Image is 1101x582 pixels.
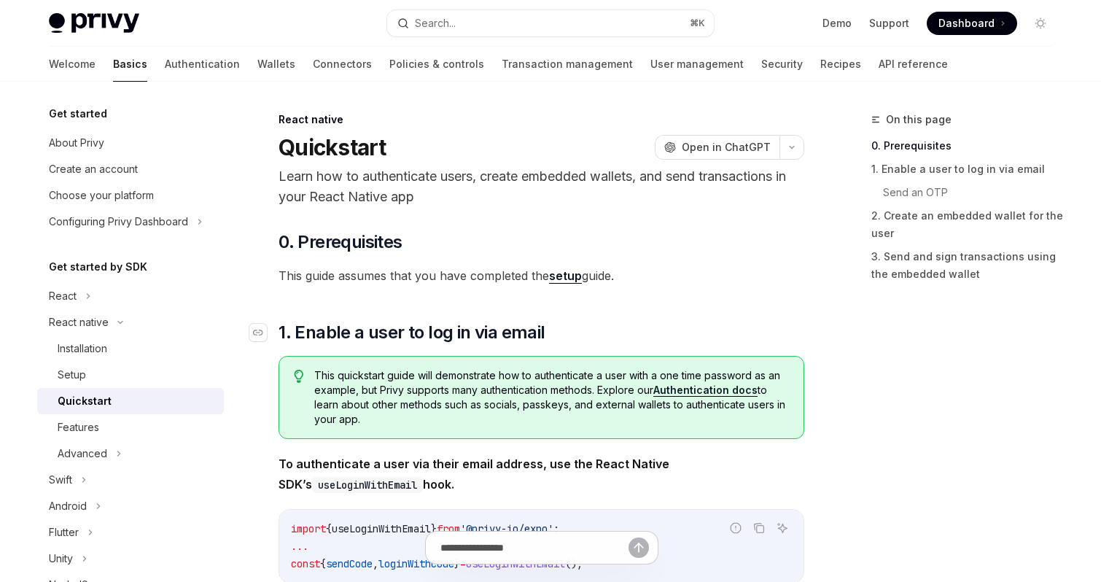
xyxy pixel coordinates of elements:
a: Authentication docs [653,384,758,397]
h5: Get started [49,105,107,123]
a: setup [549,268,582,284]
button: Toggle dark mode [1029,12,1052,35]
a: Security [761,47,803,82]
a: Installation [37,335,224,362]
span: 0. Prerequisites [279,230,402,254]
button: Ask AI [773,519,792,538]
button: Search...⌘K [387,10,714,36]
a: Transaction management [502,47,633,82]
div: React [49,287,77,305]
code: useLoginWithEmail [312,477,423,493]
div: Android [49,497,87,515]
div: React native [279,112,804,127]
span: { [326,522,332,535]
span: } [431,522,437,535]
a: Authentication [165,47,240,82]
span: On this page [886,111,952,128]
a: Send an OTP [883,181,1064,204]
div: Installation [58,340,107,357]
span: This guide assumes that you have completed the guide. [279,265,804,286]
a: Policies & controls [389,47,484,82]
a: API reference [879,47,948,82]
h1: Quickstart [279,134,386,160]
a: 3. Send and sign transactions using the embedded wallet [871,245,1064,286]
span: ; [553,522,559,535]
a: Setup [37,362,224,388]
a: Welcome [49,47,96,82]
span: This quickstart guide will demonstrate how to authenticate a user with a one time password as an ... [314,368,789,427]
span: '@privy-io/expo' [460,522,553,535]
a: Dashboard [927,12,1017,35]
button: Report incorrect code [726,519,745,538]
span: from [437,522,460,535]
a: 0. Prerequisites [871,134,1064,158]
span: Dashboard [938,16,995,31]
a: User management [650,47,744,82]
div: Setup [58,366,86,384]
span: import [291,522,326,535]
span: useLoginWithEmail [332,522,431,535]
strong: To authenticate a user via their email address, use the React Native SDK’s hook. [279,457,669,492]
div: Unity [49,550,73,567]
a: Create an account [37,156,224,182]
div: Advanced [58,445,107,462]
button: Send message [629,538,649,558]
div: Flutter [49,524,79,541]
a: 1. Enable a user to log in via email [871,158,1064,181]
div: Search... [415,15,456,32]
div: Swift [49,471,72,489]
a: Quickstart [37,388,224,414]
p: Learn how to authenticate users, create embedded wallets, and send transactions in your React Nat... [279,166,804,207]
a: Basics [113,47,147,82]
span: ⌘ K [690,18,705,29]
a: Wallets [257,47,295,82]
a: Recipes [820,47,861,82]
a: About Privy [37,130,224,156]
a: 2. Create an embedded wallet for the user [871,204,1064,245]
button: Open in ChatGPT [655,135,779,160]
img: light logo [49,13,139,34]
div: Configuring Privy Dashboard [49,213,188,230]
a: Choose your platform [37,182,224,209]
div: Quickstart [58,392,112,410]
a: Support [869,16,909,31]
a: Navigate to header [249,321,279,344]
svg: Tip [294,370,304,383]
h5: Get started by SDK [49,258,147,276]
span: 1. Enable a user to log in via email [279,321,545,344]
span: Open in ChatGPT [682,140,771,155]
a: Connectors [313,47,372,82]
div: Choose your platform [49,187,154,204]
a: Demo [822,16,852,31]
a: Features [37,414,224,441]
div: Create an account [49,160,138,178]
button: Copy the contents from the code block [750,519,769,538]
div: Features [58,419,99,436]
div: React native [49,314,109,331]
div: About Privy [49,134,104,152]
